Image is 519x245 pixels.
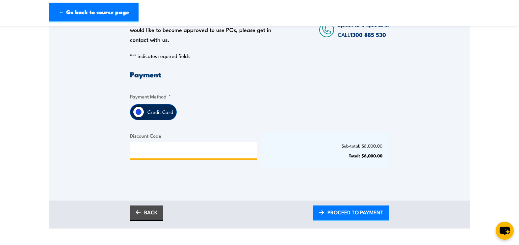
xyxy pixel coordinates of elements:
[350,30,386,39] a: 1300 885 530
[313,205,389,221] a: PROCEED TO PAYMENT
[130,15,279,44] div: Only approved companies can use purchase orders. If you would like to become approved to use POs,...
[49,3,139,22] a: ← Go back to course page
[349,152,382,159] strong: Total: $6,000.00
[130,132,257,139] label: Discount Code
[130,53,389,59] p: " " indicates required fields
[496,222,514,240] button: chat-button
[130,93,171,100] legend: Payment Method
[327,204,383,221] span: PROCEED TO PAYMENT
[144,104,176,120] label: Credit Card
[338,20,389,39] span: Speak to a specialist CALL
[130,70,389,78] h3: Payment
[130,205,163,221] a: BACK
[269,143,383,148] p: Sub-total: $6,000.00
